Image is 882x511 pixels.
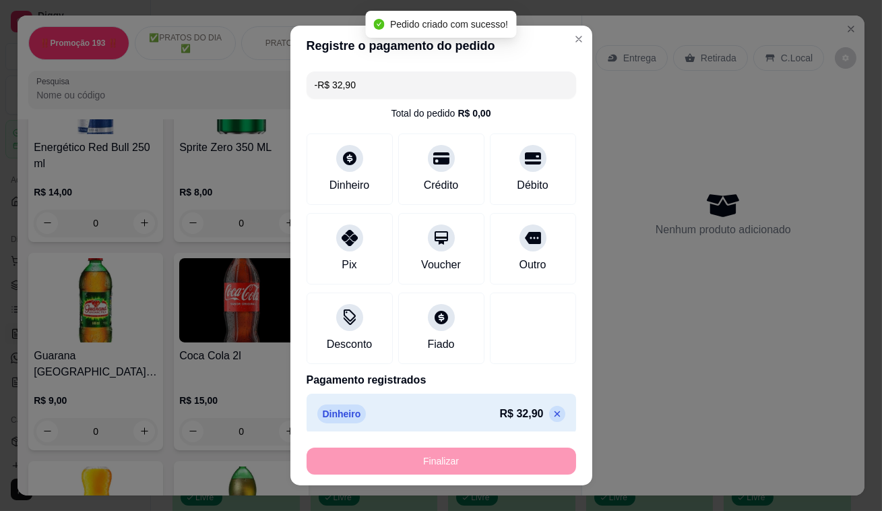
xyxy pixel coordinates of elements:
span: Pedido criado com sucesso! [390,19,508,30]
div: Desconto [327,336,373,353]
div: Crédito [424,177,459,193]
input: Ex.: hambúrguer de cordeiro [315,71,568,98]
div: Outro [519,257,546,273]
span: check-circle [374,19,385,30]
div: Dinheiro [329,177,370,193]
div: Fiado [427,336,454,353]
p: Pagamento registrados [307,372,576,388]
p: R$ 32,90 [500,406,544,422]
div: Débito [517,177,548,193]
div: Total do pedido [391,107,491,120]
div: Pix [342,257,356,273]
header: Registre o pagamento do pedido [290,26,592,66]
p: Dinheiro [317,404,367,423]
button: Close [568,28,590,50]
div: Voucher [421,257,461,273]
div: R$ 0,00 [458,107,491,120]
